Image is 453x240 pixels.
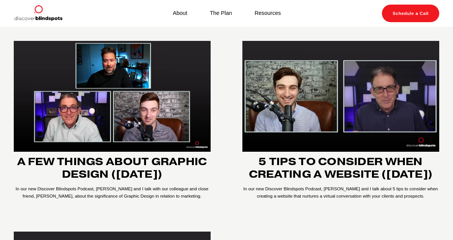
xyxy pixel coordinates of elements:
[242,41,439,152] img: 5 tips to consider when creating a website (4.27.22)
[17,155,207,181] a: A Few things about graphic design ([DATE])
[249,155,432,181] a: 5 tips to consider when creating a website ([DATE])
[210,8,232,18] a: The Plan
[242,185,439,199] p: In our new Discover Blindspots Podcast, [PERSON_NAME] and I talk about 5 tips to consider when cr...
[382,5,440,22] a: Schedule a Call
[173,8,187,18] a: About
[14,5,63,22] img: Discover Blind Spots
[14,185,211,199] p: In our new Discover Blindspots Podcast, [PERSON_NAME] and I talk with our colleague and close fri...
[255,8,281,18] a: Resources
[14,41,211,152] img: A Few things about graphic design (5.26.22)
